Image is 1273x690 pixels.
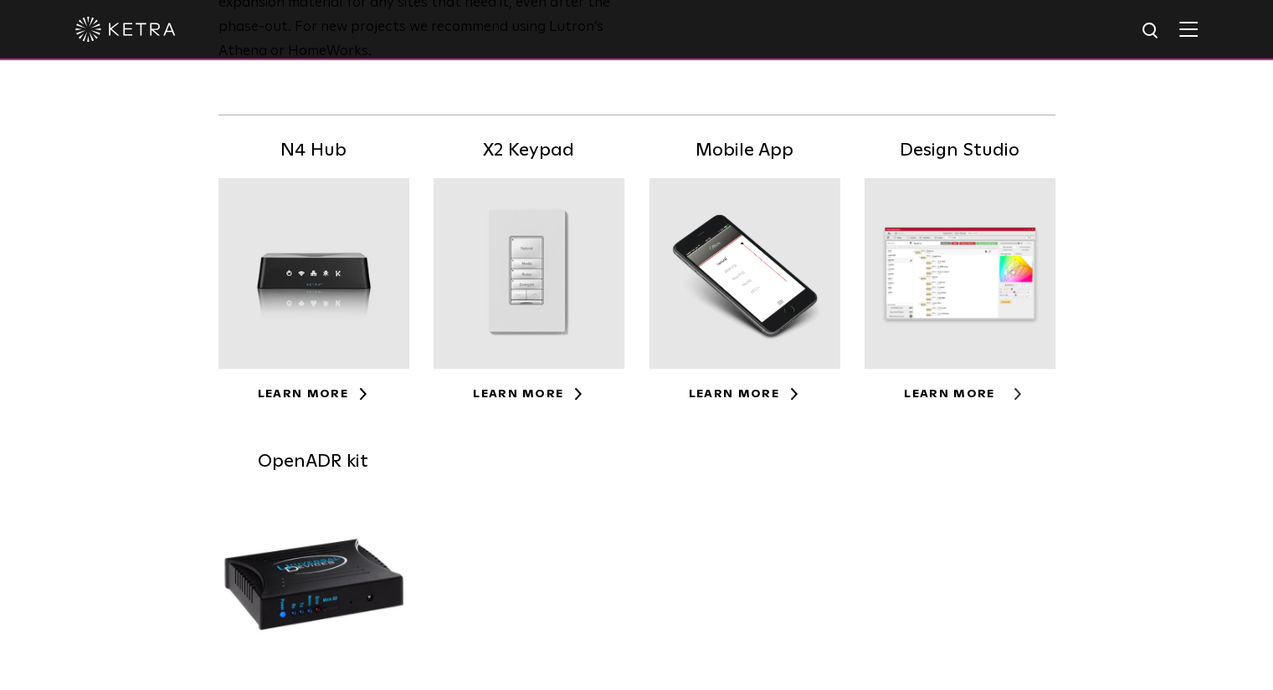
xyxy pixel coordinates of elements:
[473,388,584,400] a: Learn More
[75,17,176,42] img: ketra-logo-2019-white
[649,136,840,166] h5: Mobile App
[1141,21,1162,42] img: search icon
[689,388,800,400] a: Learn More
[218,136,409,166] h5: N4 Hub
[218,447,409,477] h5: OpenADR kit
[434,136,624,166] h5: X2 Keypad
[904,388,1015,400] a: Learn More
[1179,21,1198,37] img: Hamburger%20Nav.svg
[258,388,369,400] a: Learn More
[865,136,1055,166] h5: Design Studio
